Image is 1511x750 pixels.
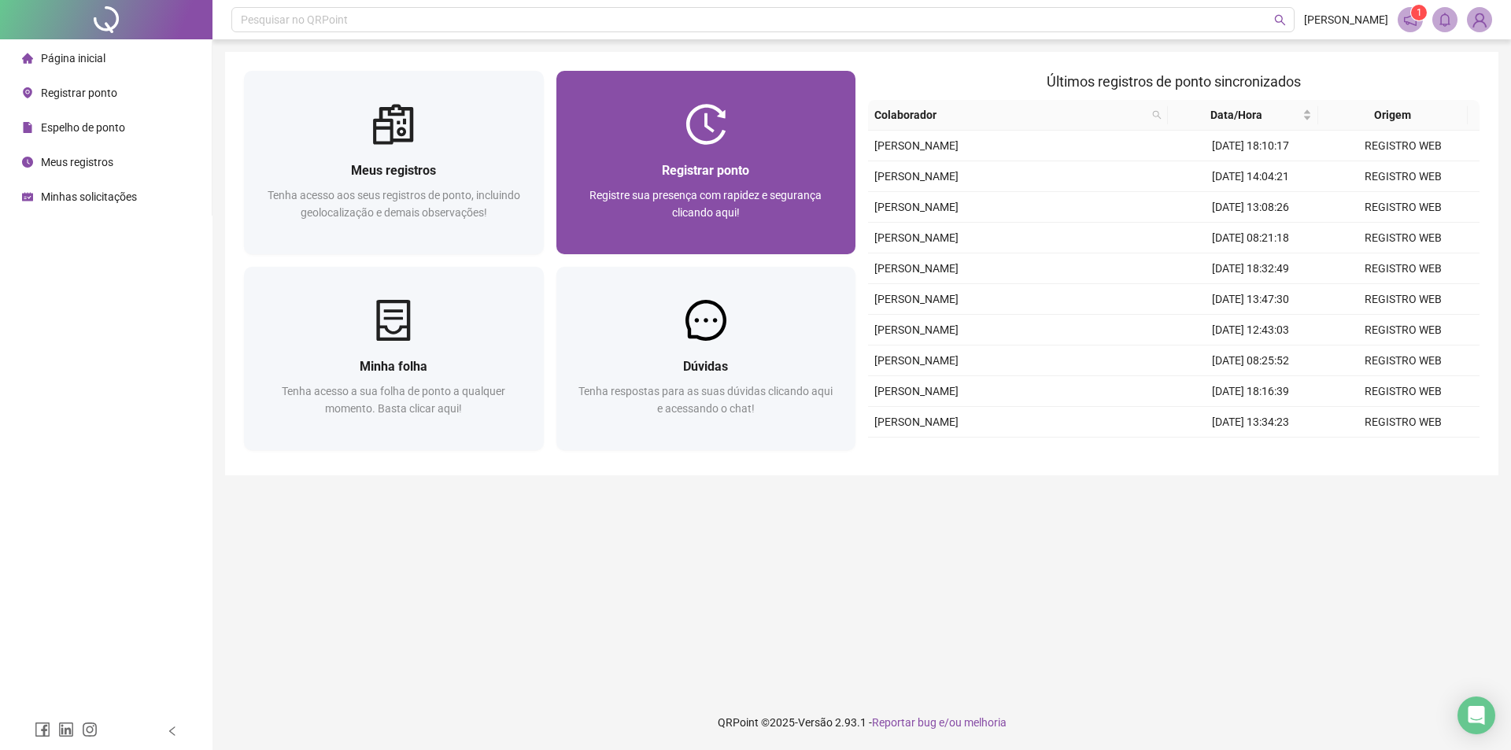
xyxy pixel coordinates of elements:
span: [PERSON_NAME] [874,323,959,336]
span: Últimos registros de ponto sincronizados [1047,73,1301,90]
span: [PERSON_NAME] [874,354,959,367]
span: [PERSON_NAME] [874,262,959,275]
td: [DATE] 13:34:23 [1174,407,1327,438]
td: REGISTRO WEB [1327,161,1480,192]
span: Meus registros [41,156,113,168]
td: REGISTRO WEB [1327,131,1480,161]
td: [DATE] 13:08:26 [1174,192,1327,223]
a: Minha folhaTenha acesso a sua folha de ponto a qualquer momento. Basta clicar aqui! [244,267,544,450]
span: bell [1438,13,1452,27]
span: Tenha acesso aos seus registros de ponto, incluindo geolocalização e demais observações! [268,189,520,219]
span: [PERSON_NAME] [874,170,959,183]
th: Origem [1318,100,1469,131]
td: [DATE] 08:25:52 [1174,345,1327,376]
a: Meus registrosTenha acesso aos seus registros de ponto, incluindo geolocalização e demais observa... [244,71,544,254]
span: Versão [798,716,833,729]
td: REGISTRO WEB [1327,315,1480,345]
span: Tenha acesso a sua folha de ponto a qualquer momento. Basta clicar aqui! [282,385,505,415]
span: Data/Hora [1174,106,1299,124]
td: [DATE] 12:28:04 [1174,438,1327,468]
span: [PERSON_NAME] [1304,11,1388,28]
span: [PERSON_NAME] [874,293,959,305]
span: Colaborador [874,106,1146,124]
span: notification [1403,13,1417,27]
td: REGISTRO WEB [1327,284,1480,315]
span: Registrar ponto [41,87,117,99]
span: facebook [35,722,50,737]
span: file [22,122,33,133]
td: REGISTRO WEB [1327,192,1480,223]
td: REGISTRO WEB [1327,376,1480,407]
div: Open Intercom Messenger [1457,696,1495,734]
td: [DATE] 18:16:39 [1174,376,1327,407]
span: schedule [22,191,33,202]
span: [PERSON_NAME] [874,231,959,244]
span: Tenha respostas para as suas dúvidas clicando aqui e acessando o chat! [578,385,833,415]
a: Registrar pontoRegistre sua presença com rapidez e segurança clicando aqui! [556,71,856,254]
span: Meus registros [351,163,436,178]
span: Minhas solicitações [41,190,137,203]
span: home [22,53,33,64]
span: [PERSON_NAME] [874,385,959,397]
span: 1 [1417,7,1422,18]
span: Dúvidas [683,359,728,374]
td: [DATE] 18:10:17 [1174,131,1327,161]
span: search [1152,110,1162,120]
span: [PERSON_NAME] [874,139,959,152]
span: [PERSON_NAME] [874,416,959,428]
td: [DATE] 18:32:49 [1174,253,1327,284]
td: [DATE] 14:04:21 [1174,161,1327,192]
span: Minha folha [360,359,427,374]
span: Registre sua presença com rapidez e segurança clicando aqui! [589,189,822,219]
span: instagram [82,722,98,737]
td: REGISTRO WEB [1327,438,1480,468]
footer: QRPoint © 2025 - 2.93.1 - [212,695,1511,750]
td: [DATE] 13:47:30 [1174,284,1327,315]
span: Reportar bug e/ou melhoria [872,716,1007,729]
th: Data/Hora [1168,100,1318,131]
span: Página inicial [41,52,105,65]
span: [PERSON_NAME] [874,201,959,213]
img: 84180 [1468,8,1491,31]
td: REGISTRO WEB [1327,223,1480,253]
td: [DATE] 08:21:18 [1174,223,1327,253]
span: search [1274,14,1286,26]
span: Registrar ponto [662,163,749,178]
span: search [1149,103,1165,127]
td: REGISTRO WEB [1327,253,1480,284]
span: Espelho de ponto [41,121,125,134]
td: REGISTRO WEB [1327,345,1480,376]
span: environment [22,87,33,98]
td: [DATE] 12:43:03 [1174,315,1327,345]
td: REGISTRO WEB [1327,407,1480,438]
span: linkedin [58,722,74,737]
span: left [167,726,178,737]
sup: 1 [1411,5,1427,20]
a: DúvidasTenha respostas para as suas dúvidas clicando aqui e acessando o chat! [556,267,856,450]
span: clock-circle [22,157,33,168]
